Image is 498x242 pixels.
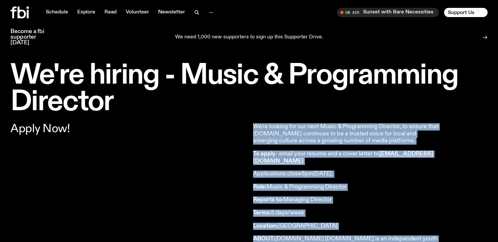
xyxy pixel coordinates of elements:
[253,151,275,157] strong: To apply
[253,223,442,230] p: [GEOGRAPHIC_DATA]
[253,236,275,242] strong: ABOUT:
[10,62,488,115] h1: We're hiring - Music & Programming Director
[73,8,99,17] a: Explore
[101,8,120,17] a: Read
[175,34,323,40] p: We need 1,000 new supporters to sign up this Supporter Drive.
[253,184,267,190] strong: Role:
[253,171,442,178] p: Applications close 6pm[DATE].
[253,210,271,216] strong: Terms:
[253,151,442,165] p: - email your resume and a cover letter to
[444,8,488,17] button: Support Us
[10,123,245,134] p: Apply Now!
[253,184,442,191] p: Music & Programming Director
[253,223,278,229] strong: Location:
[448,10,474,15] span: Support Us
[154,8,189,17] a: Newsletter
[122,8,153,17] a: Volunteer
[253,210,442,217] p: 5 days/week
[10,29,52,46] h3: Become a fbi supporter [DATE]
[253,197,283,203] strong: Reports to:
[253,151,433,164] a: [EMAIL_ADDRESS][DOMAIN_NAME]
[253,123,442,145] p: We're looking for our next Music & Programming Director, to ensure that [DOMAIN_NAME] continues t...
[337,8,439,17] button: On AirSunset with Bare Necessities
[42,8,72,17] a: Schedule
[253,196,442,204] p: Managing Director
